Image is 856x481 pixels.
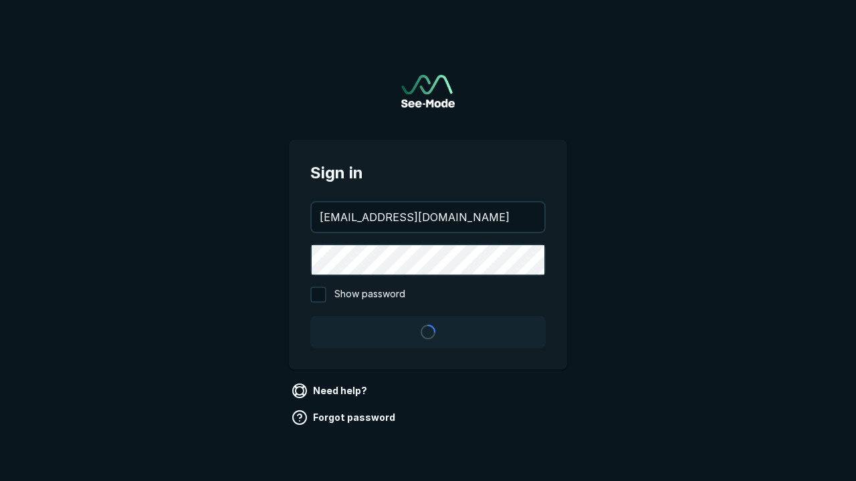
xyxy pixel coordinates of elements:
img: See-Mode Logo [401,75,455,108]
span: Show password [334,287,405,303]
a: Need help? [289,380,372,402]
a: Go to sign in [401,75,455,108]
a: Forgot password [289,407,401,428]
input: your@email.com [312,202,544,232]
span: Sign in [310,161,546,185]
